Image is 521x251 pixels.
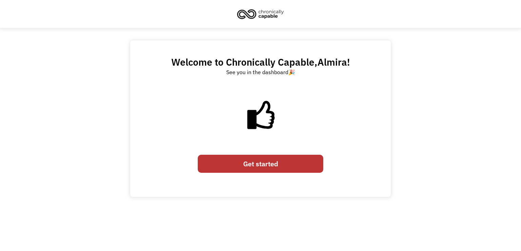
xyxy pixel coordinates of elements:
img: Chronically Capable logo [235,6,286,21]
span: Almira [317,56,347,68]
div: See you in the dashboard [226,68,295,76]
h2: Welcome to Chronically Capable, ! [171,56,350,68]
a: 🎉 [288,69,295,76]
form: Email Form [198,151,323,177]
a: Get started [198,155,323,173]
